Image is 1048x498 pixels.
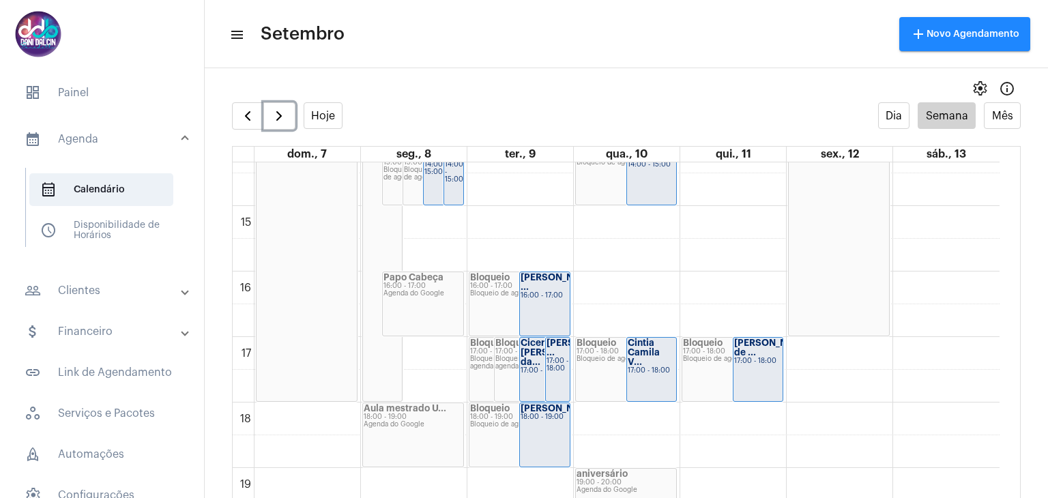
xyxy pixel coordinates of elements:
div: 14:00 - 15:00 [445,161,463,184]
button: Próximo Semana [263,102,295,130]
div: 17:00 - 18:00 [577,348,675,355]
div: Agenda do Google [364,421,463,428]
a: 13 de setembro de 2025 [924,147,969,162]
mat-icon: sidenav icon [25,282,41,299]
a: 12 de setembro de 2025 [818,147,862,162]
button: settings [966,75,993,102]
span: sidenav icon [25,446,41,463]
mat-expansion-panel-header: sidenav iconAgenda [8,117,204,161]
div: 17:00 - 18:00 [628,367,676,375]
span: settings [972,80,988,97]
mat-icon: sidenav icon [25,364,41,381]
strong: Bloqueio [470,273,510,282]
span: sidenav icon [25,85,41,101]
mat-expansion-panel-header: sidenav iconClientes [8,274,204,307]
strong: Bloqueio [470,404,510,413]
div: Bloqueio de agenda [577,159,675,166]
div: 17 [239,347,254,360]
strong: [PERSON_NAME] ... [547,338,623,357]
div: Bloqueio de agenda [683,355,782,363]
div: Bloqueio de agenda [383,166,422,181]
strong: Aula mestrado U... [364,404,446,413]
div: 18:00 - 19:00 [521,413,569,421]
a: 7 de setembro de 2025 [285,147,330,162]
span: Serviços e Pacotes [14,397,190,430]
a: 11 de setembro de 2025 [713,147,754,162]
mat-icon: sidenav icon [229,27,243,43]
button: Semana [918,102,976,129]
div: Bloqueio de agenda [470,421,569,428]
span: Disponibilidade de Horários [29,214,173,247]
span: sidenav icon [40,222,57,239]
mat-expansion-panel-header: sidenav iconFinanceiro [8,315,204,348]
a: 10 de setembro de 2025 [603,147,650,162]
strong: Bloqueio [683,338,723,347]
span: sidenav icon [25,405,41,422]
strong: Papo Cabeça [383,273,443,282]
strong: Cicera [PERSON_NAME] da... [521,338,597,366]
mat-panel-title: Agenda [25,131,182,147]
div: Bloqueio de agenda [577,355,675,363]
mat-icon: add [910,26,927,42]
div: 17:00 - 18:00 [521,367,569,375]
mat-panel-title: Financeiro [25,323,182,340]
strong: [PERSON_NAME] ... [521,273,597,291]
div: 16:00 - 17:00 [383,282,462,290]
strong: [PERSON_NAME]... [521,404,605,413]
div: 14:00 - 15:00 [424,161,463,176]
mat-icon: sidenav icon [25,323,41,340]
div: 17:00 - 18:00 [547,357,569,372]
div: 15 [238,216,254,229]
strong: [PERSON_NAME] de ... [734,338,811,357]
div: 16:00 - 17:00 [470,282,569,290]
button: Mês [984,102,1021,129]
mat-icon: sidenav icon [25,131,41,147]
button: Info [993,75,1021,102]
strong: aniversário [577,469,628,478]
img: 5016df74-caca-6049-816a-988d68c8aa82.png [11,7,65,61]
div: 19 [237,478,254,490]
mat-panel-title: Clientes [25,282,182,299]
div: 18:00 - 19:00 [364,413,463,421]
button: Dia [878,102,910,129]
div: 14:00 - 15:00 [628,161,676,169]
button: Novo Agendamento [899,17,1030,51]
div: sidenav iconAgenda [8,161,204,266]
div: Bloqueio de agenda [470,290,569,297]
mat-icon: Info [999,80,1015,97]
div: Agenda do Google [383,290,462,297]
div: 17:00 - 18:00 [734,357,783,365]
span: Setembro [261,23,345,45]
a: 8 de setembro de 2025 [394,147,434,162]
strong: Cintia Camila V... [628,338,660,366]
div: 18 [237,413,254,425]
div: 17:00 - 18:00 [495,348,544,355]
div: 16 [237,282,254,294]
button: Semana Anterior [232,102,264,130]
div: 17:00 - 18:00 [683,348,782,355]
strong: Bloqueio [577,338,616,347]
button: Hoje [304,102,343,129]
strong: Bloqueio [470,338,510,347]
a: 9 de setembro de 2025 [502,147,538,162]
div: Bloqueio de agenda [495,355,544,370]
span: Automações [14,438,190,471]
div: Bloqueio de agenda [470,355,519,370]
div: Bloqueio de agenda [404,166,442,181]
div: 19:00 - 20:00 [577,479,675,486]
div: 17:00 - 18:00 [470,348,519,355]
span: Calendário [29,173,173,206]
div: 18:00 - 19:00 [470,413,569,421]
div: Agenda do Google [577,486,675,494]
span: Novo Agendamento [910,29,1019,39]
strong: Bloqueio [495,338,535,347]
span: sidenav icon [40,181,57,198]
div: 16:00 - 17:00 [521,292,569,299]
span: Link de Agendamento [14,356,190,389]
span: Painel [14,76,190,109]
